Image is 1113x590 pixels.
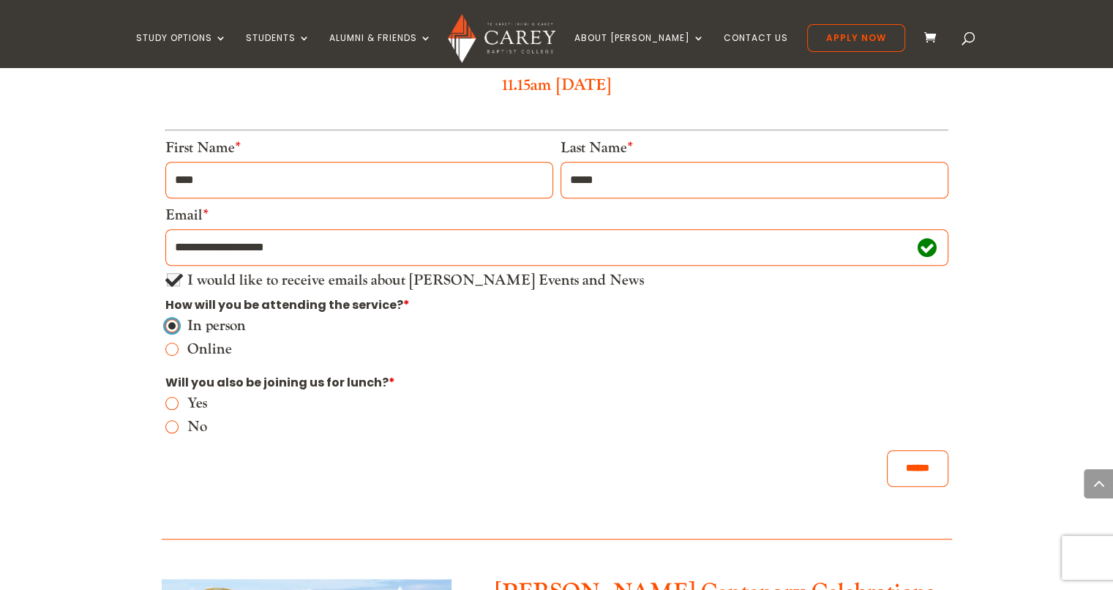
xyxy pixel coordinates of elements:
label: First Name [165,138,241,157]
a: Contact Us [724,33,788,67]
img: Carey Baptist College [448,14,555,63]
span: Will you also be joining us for lunch? [165,374,395,391]
a: About [PERSON_NAME] [574,33,705,67]
label: Last Name [561,138,633,157]
label: Email [165,206,209,225]
a: Study Options [136,33,227,67]
label: I would like to receive emails about [PERSON_NAME] Events and News [187,273,644,288]
span: How will you be attending the service? [165,296,410,313]
a: Apply Now [807,24,905,52]
label: Online [187,342,948,356]
label: No [187,419,948,434]
font: 11.15am [DATE] [502,75,611,95]
a: Students [246,33,310,67]
label: Yes [187,396,948,411]
label: In person [187,318,948,333]
a: Alumni & Friends [329,33,432,67]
